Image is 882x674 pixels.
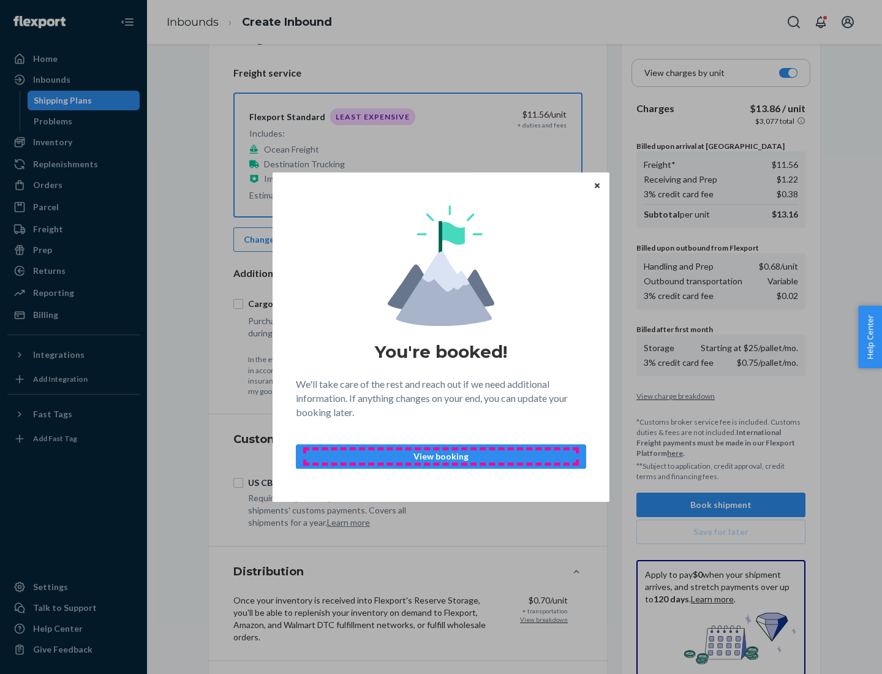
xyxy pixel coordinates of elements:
button: View booking [296,444,586,469]
img: svg+xml,%3Csvg%20viewBox%3D%220%200%20174%20197%22%20fill%3D%22none%22%20xmlns%3D%22http%3A%2F%2F... [388,205,494,326]
button: Close [591,178,603,192]
p: We'll take care of the rest and reach out if we need additional information. If anything changes ... [296,377,586,420]
h1: You're booked! [375,341,507,363]
p: View booking [306,450,576,463]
